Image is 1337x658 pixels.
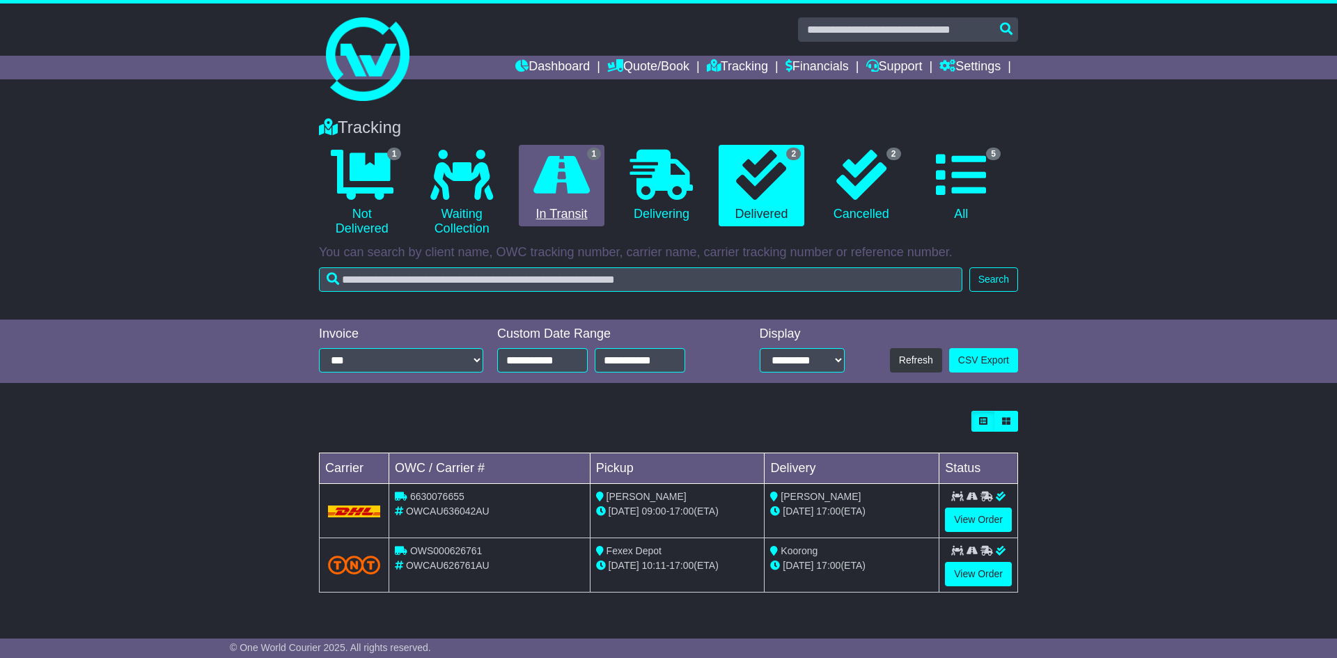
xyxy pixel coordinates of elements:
[609,506,639,517] span: [DATE]
[596,504,759,519] div: - (ETA)
[406,506,490,517] span: OWCAU636042AU
[410,545,483,556] span: OWS000626761
[945,508,1012,532] a: View Order
[890,348,942,373] button: Refresh
[596,558,759,573] div: - (ETA)
[786,148,801,160] span: 2
[642,560,666,571] span: 10:11
[590,453,765,484] td: Pickup
[230,642,431,653] span: © One World Courier 2025. All rights reserved.
[609,560,639,571] span: [DATE]
[770,558,933,573] div: (ETA)
[410,491,464,502] span: 6630076655
[816,560,840,571] span: 17:00
[986,148,1001,160] span: 5
[949,348,1018,373] a: CSV Export
[497,327,721,342] div: Custom Date Range
[319,245,1018,260] p: You can search by client name, OWC tracking number, carrier name, carrier tracking number or refe...
[618,145,704,227] a: Delivering
[918,145,1004,227] a: 5 All
[818,145,904,227] a: 2 Cancelled
[389,453,591,484] td: OWC / Carrier #
[886,148,901,160] span: 2
[642,506,666,517] span: 09:00
[765,453,939,484] td: Delivery
[607,491,687,502] span: [PERSON_NAME]
[945,562,1012,586] a: View Order
[607,545,662,556] span: Fexex Depot
[760,327,845,342] div: Display
[328,506,380,517] img: DHL.png
[939,56,1001,79] a: Settings
[319,145,405,242] a: 1 Not Delivered
[785,56,849,79] a: Financials
[866,56,923,79] a: Support
[719,145,804,227] a: 2 Delivered
[587,148,602,160] span: 1
[781,545,818,556] span: Koorong
[519,145,604,227] a: 1 In Transit
[816,506,840,517] span: 17:00
[781,491,861,502] span: [PERSON_NAME]
[783,560,813,571] span: [DATE]
[387,148,402,160] span: 1
[707,56,768,79] a: Tracking
[406,560,490,571] span: OWCAU626761AU
[607,56,689,79] a: Quote/Book
[969,267,1018,292] button: Search
[312,118,1025,138] div: Tracking
[770,504,933,519] div: (ETA)
[320,453,389,484] td: Carrier
[783,506,813,517] span: [DATE]
[328,556,380,574] img: TNT_Domestic.png
[669,560,694,571] span: 17:00
[419,145,504,242] a: Waiting Collection
[319,327,483,342] div: Invoice
[939,453,1018,484] td: Status
[669,506,694,517] span: 17:00
[515,56,590,79] a: Dashboard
